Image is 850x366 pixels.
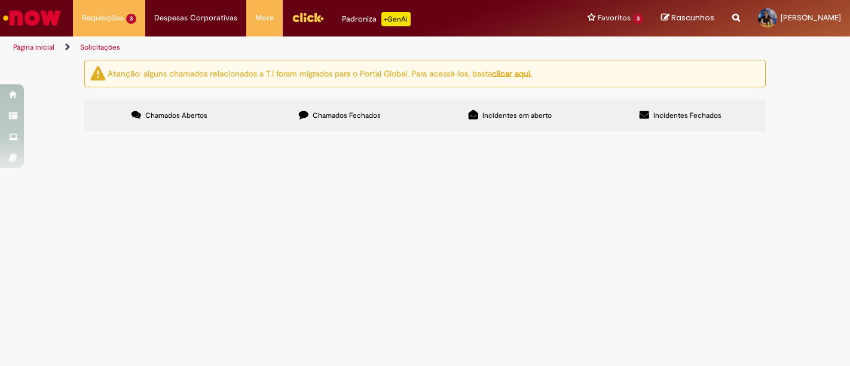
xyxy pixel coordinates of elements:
[9,36,558,59] ul: Trilhas de página
[492,68,532,78] a: clicar aqui.
[145,111,207,120] span: Chamados Abertos
[108,68,532,78] ng-bind-html: Atenção: alguns chamados relacionados a T.I foram migrados para o Portal Global. Para acessá-los,...
[126,14,136,24] span: 3
[598,12,631,24] span: Favoritos
[381,12,411,26] p: +GenAi
[671,12,714,23] span: Rascunhos
[781,13,841,23] span: [PERSON_NAME]
[1,6,63,30] img: ServiceNow
[154,12,237,24] span: Despesas Corporativas
[80,42,120,52] a: Solicitações
[633,14,643,24] span: 3
[82,12,124,24] span: Requisições
[342,12,411,26] div: Padroniza
[313,111,381,120] span: Chamados Fechados
[13,42,54,52] a: Página inicial
[255,12,274,24] span: More
[653,111,721,120] span: Incidentes Fechados
[292,8,324,26] img: click_logo_yellow_360x200.png
[661,13,714,24] a: Rascunhos
[482,111,552,120] span: Incidentes em aberto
